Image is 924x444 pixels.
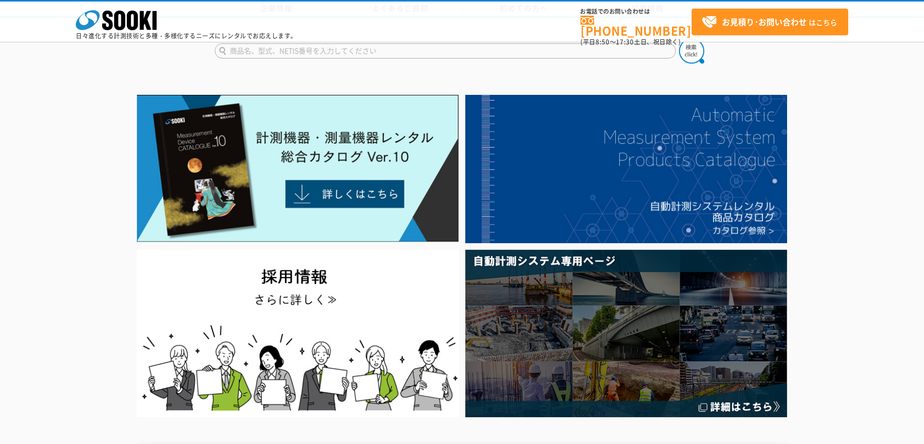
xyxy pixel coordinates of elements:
img: btn_search.png [679,38,704,64]
span: 17:30 [616,37,634,46]
img: 自動計測システムカタログ [465,95,787,243]
strong: お見積り･お問い合わせ [722,16,807,28]
input: 商品名、型式、NETIS番号を入力してください [215,43,676,59]
a: [PHONE_NUMBER] [580,16,692,36]
a: お見積り･お問い合わせはこちら [692,9,848,35]
img: SOOKI recruit [137,250,459,417]
span: はこちら [702,15,837,30]
span: お電話でのお問い合わせは [580,9,692,15]
img: 自動計測システム専用ページ [465,250,787,417]
span: (平日 ～ 土日、祝日除く) [580,37,680,46]
p: 日々進化する計測技術と多種・多様化するニーズにレンタルでお応えします。 [76,33,297,39]
span: 8:50 [596,37,610,46]
img: Catalog Ver10 [137,95,459,242]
